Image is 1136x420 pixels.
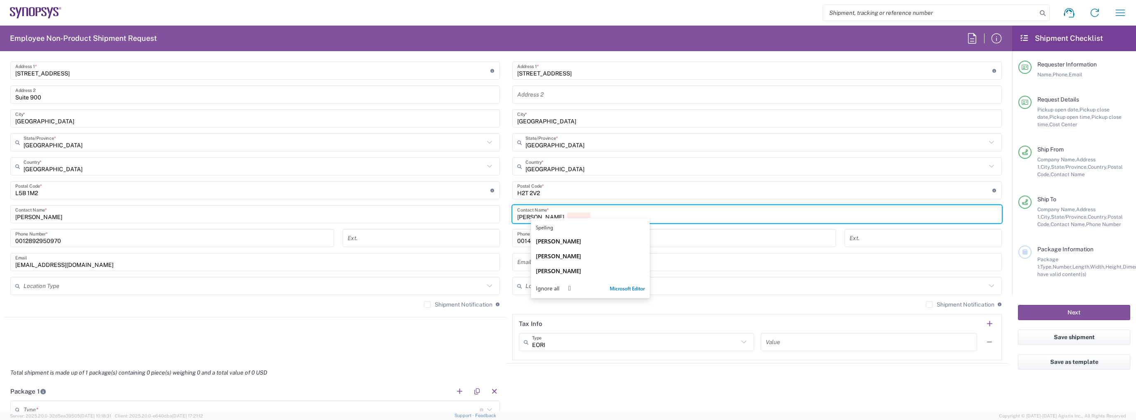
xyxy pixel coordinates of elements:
span: State/Province, [1051,214,1088,220]
span: Client: 2025.20.0-e640dba [115,413,203,418]
button: Save shipment [1018,330,1130,345]
span: Phone, [1053,71,1069,78]
span: Request Details [1037,96,1079,103]
button: Next [1018,305,1130,320]
em: Total shipment is made up of 1 package(s) containing 0 piece(s) weighing 0 and a total value of 0... [4,369,273,376]
h2: Shipment Checklist [1020,33,1103,43]
span: Country, [1088,164,1108,170]
span: Email [1069,71,1082,78]
span: Contact Name, [1051,221,1086,227]
span: Requester Information [1037,61,1097,68]
span: Width, [1090,264,1105,270]
button: Save as template [1018,354,1130,370]
span: Name, [1037,71,1053,78]
span: Pickup open date, [1037,106,1079,113]
label: Shipment Notification [424,301,492,308]
span: Contact Name [1051,171,1085,177]
span: Server: 2025.20.0-32d5ea39505 [10,413,111,418]
span: Company Name, [1037,206,1076,212]
span: [DATE] 17:21:12 [172,413,203,418]
a: Support [454,413,475,418]
span: Package Information [1037,246,1093,252]
span: City, [1041,164,1051,170]
input: Shipment, tracking or reference number [823,5,1037,21]
span: Length, [1072,264,1090,270]
span: Height, [1105,264,1123,270]
span: Copyright © [DATE]-[DATE] Agistix Inc., All Rights Reserved [999,412,1126,420]
span: Ship From [1037,146,1064,153]
span: Number, [1053,264,1072,270]
label: Shipment Notification [926,301,994,308]
span: State/Province, [1051,164,1088,170]
span: Phone Number [1086,221,1121,227]
span: City, [1041,214,1051,220]
span: Company Name, [1037,156,1076,163]
span: Pickup open time, [1049,114,1091,120]
span: [DATE] 10:18:31 [80,413,111,418]
h2: Employee Non-Product Shipment Request [10,33,157,43]
a: Feedback [475,413,496,418]
h2: Package 1 [10,387,46,396]
span: Package 1: [1037,256,1058,270]
span: Country, [1088,214,1108,220]
span: Type, [1040,264,1053,270]
h2: Tax Info [519,320,542,328]
span: Ship To [1037,196,1056,203]
span: Cost Center [1049,121,1077,127]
